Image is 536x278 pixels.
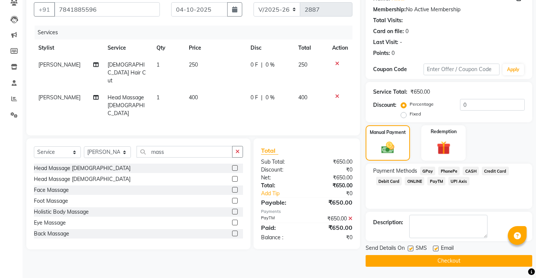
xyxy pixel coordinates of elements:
[410,101,434,108] label: Percentage
[410,111,421,117] label: Fixed
[298,94,307,101] span: 400
[400,38,402,46] div: -
[366,255,532,267] button: Checkout
[255,182,307,190] div: Total:
[433,140,455,156] img: _gift.svg
[156,94,159,101] span: 1
[376,177,402,185] span: Debit Card
[405,27,408,35] div: 0
[427,177,445,185] span: PayTM
[307,166,358,174] div: ₹0
[373,17,403,24] div: Total Visits:
[35,26,358,39] div: Services
[34,39,103,56] th: Stylist
[448,177,469,185] span: UPI Axis
[38,61,80,68] span: [PERSON_NAME]
[373,6,525,14] div: No Active Membership
[156,61,159,68] span: 1
[34,164,131,172] div: Head Massage [DEMOGRAPHIC_DATA]
[373,49,390,57] div: Points:
[54,2,160,17] input: Search by Name/Mobile/Email/Code
[307,182,358,190] div: ₹650.00
[251,94,258,102] span: 0 F
[377,140,398,155] img: _cash.svg
[34,2,55,17] button: +91
[255,190,315,197] a: Add Tip
[366,244,405,254] span: Send Details On
[373,38,398,46] div: Last Visit:
[373,6,406,14] div: Membership:
[307,198,358,207] div: ₹650.00
[441,244,454,254] span: Email
[373,167,417,175] span: Payment Methods
[266,61,275,69] span: 0 %
[34,197,68,205] div: Foot Massage
[373,27,404,35] div: Card on file:
[103,39,152,56] th: Service
[255,215,307,223] div: PayTM
[255,234,307,242] div: Balance :
[482,167,509,175] span: Credit Card
[152,39,185,56] th: Qty
[255,198,307,207] div: Payable:
[503,64,524,75] button: Apply
[373,219,403,226] div: Description:
[416,244,427,254] span: SMS
[34,175,131,183] div: Head Massage [DEMOGRAPHIC_DATA]
[315,190,358,197] div: ₹0
[189,61,198,68] span: 250
[431,128,457,135] label: Redemption
[424,64,500,75] input: Enter Offer / Coupon Code
[255,158,307,166] div: Sub Total:
[307,215,358,223] div: ₹650.00
[251,61,258,69] span: 0 F
[261,208,352,215] div: Payments
[261,61,263,69] span: |
[184,39,246,56] th: Price
[38,94,80,101] span: [PERSON_NAME]
[307,223,358,232] div: ₹650.00
[34,208,89,216] div: Holistic Body Massage
[405,177,424,185] span: ONLINE
[420,167,436,175] span: GPay
[261,94,263,102] span: |
[373,88,407,96] div: Service Total:
[261,147,278,155] span: Total
[307,234,358,242] div: ₹0
[34,230,69,238] div: Back Massage
[438,167,460,175] span: PhonePe
[137,146,232,158] input: Search or Scan
[392,49,395,57] div: 0
[370,129,406,136] label: Manual Payment
[307,158,358,166] div: ₹650.00
[463,167,479,175] span: CASH
[189,94,198,101] span: 400
[108,61,146,84] span: [DEMOGRAPHIC_DATA] Hair Cut
[246,39,294,56] th: Disc
[266,94,275,102] span: 0 %
[34,219,66,227] div: Eye Massage
[34,186,69,194] div: Face Massage
[328,39,352,56] th: Action
[255,174,307,182] div: Net:
[298,61,307,68] span: 250
[373,101,396,109] div: Discount:
[410,88,430,96] div: ₹650.00
[255,166,307,174] div: Discount:
[373,65,424,73] div: Coupon Code
[108,94,145,117] span: Head Massage [DEMOGRAPHIC_DATA]
[307,174,358,182] div: ₹650.00
[255,223,307,232] div: Paid:
[294,39,327,56] th: Total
